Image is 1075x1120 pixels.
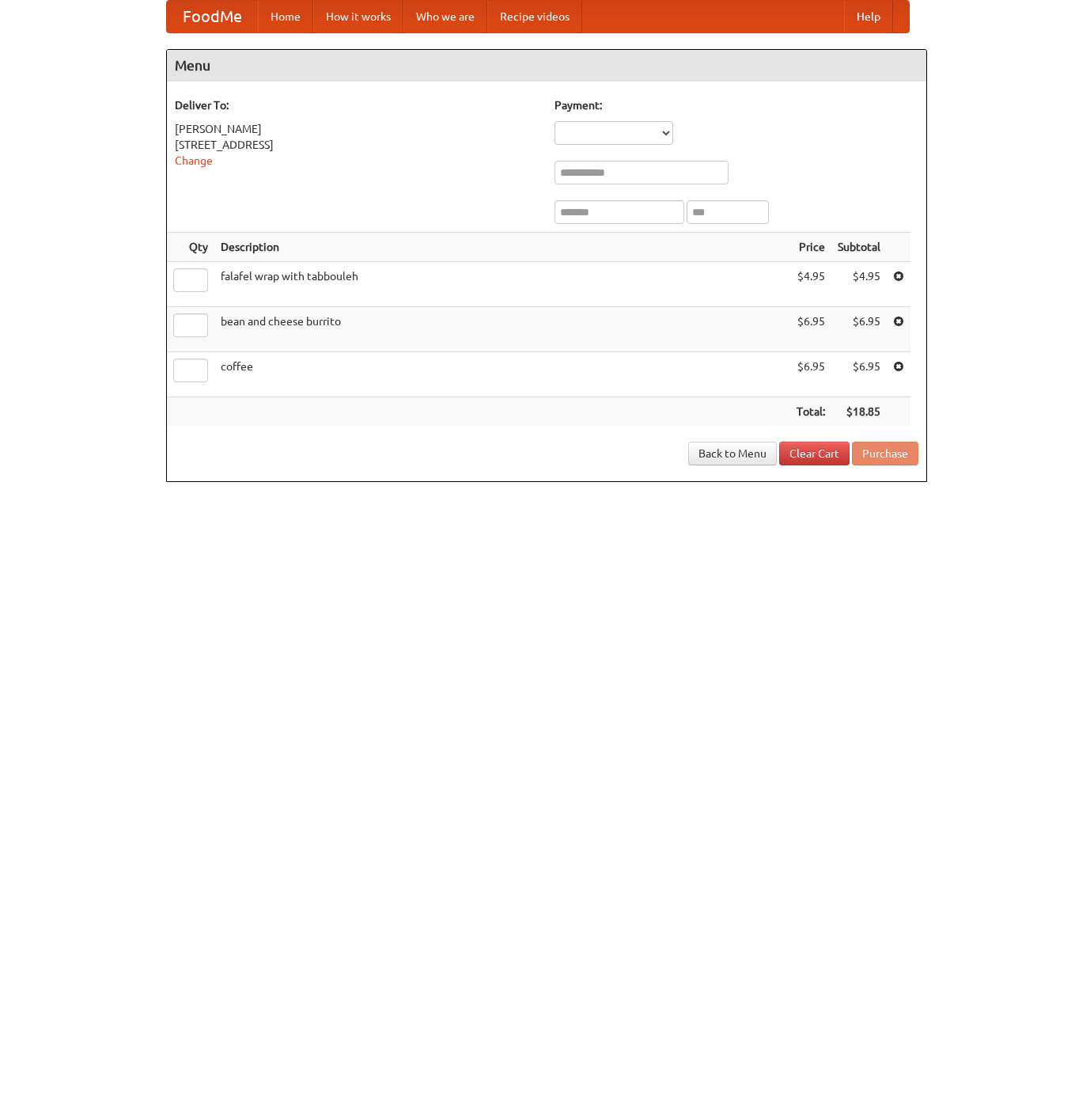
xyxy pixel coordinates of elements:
[831,352,887,397] td: $6.95
[831,262,887,307] td: $4.95
[214,262,790,307] td: falafel wrap with tabbouleh
[403,1,487,32] a: Who we are
[214,352,790,397] td: coffee
[790,262,831,307] td: $4.95
[852,442,918,465] button: Purchase
[175,121,539,137] div: [PERSON_NAME]
[790,307,831,352] td: $6.95
[175,154,213,167] a: Change
[258,1,313,32] a: Home
[831,397,887,427] th: $18.85
[167,50,926,82] h4: Menu
[844,1,893,32] a: Help
[175,137,539,153] div: [STREET_ADDRESS]
[790,233,831,262] th: Price
[790,352,831,397] td: $6.95
[688,442,777,465] a: Back to Menu
[313,1,403,32] a: How it works
[555,97,918,113] h5: Payment:
[779,442,850,465] a: Clear Cart
[167,233,214,262] th: Qty
[790,397,831,427] th: Total:
[214,233,790,262] th: Description
[175,97,539,113] h5: Deliver To:
[214,307,790,352] td: bean and cheese burrito
[831,307,887,352] td: $6.95
[487,1,582,32] a: Recipe videos
[167,1,258,32] a: FoodMe
[831,233,887,262] th: Subtotal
